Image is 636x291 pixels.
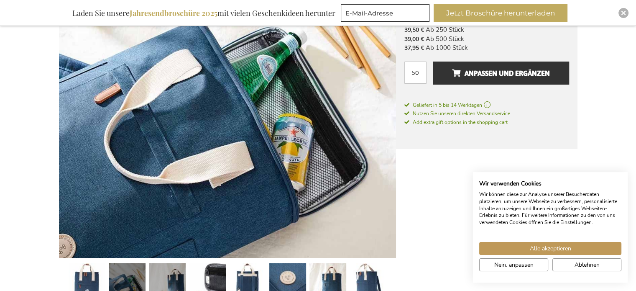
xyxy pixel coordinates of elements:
[618,8,628,18] div: Close
[434,4,567,22] button: Jetzt Broschüre herunterladen
[404,101,569,109] a: Geliefert in 5 bis 14 Werktagen
[575,260,600,269] span: Ablehnen
[404,26,569,34] li: Ab 250 Stück
[404,110,510,117] span: Nutzen Sie unseren direkten Versandservice
[530,244,571,253] span: Alle akzeptieren
[404,44,424,52] span: 37,95 €
[404,119,508,126] span: Add extra gift options in the shopping cart
[130,8,217,18] b: Jahresendbroschüre 2025
[404,44,569,52] li: Ab 1000 Stück
[479,191,621,226] p: Wir können diese zur Analyse unserer Besucherdaten platzieren, um unsere Webseite zu verbessern, ...
[404,35,424,43] span: 39,00 €
[621,10,626,15] img: Close
[479,242,621,255] button: Akzeptieren Sie alle cookies
[404,118,569,126] a: Add extra gift options in the shopping cart
[494,260,534,269] span: Nein, anpassen
[69,4,339,22] div: Laden Sie unsere mit vielen Geschenkideen herunter
[404,35,569,44] li: Ab 500 Stück
[404,62,427,84] input: Menge
[433,62,569,85] button: Anpassen und ergänzen
[341,4,429,22] input: E-Mail-Adresse
[404,26,424,34] span: 39,50 €
[552,258,621,271] button: Alle verweigern cookies
[479,180,621,188] h2: Wir verwenden Cookies
[404,109,569,118] a: Nutzen Sie unseren direkten Versandservice
[341,4,432,24] form: marketing offers and promotions
[452,67,550,80] span: Anpassen und ergänzen
[479,258,548,271] button: cookie Einstellungen anpassen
